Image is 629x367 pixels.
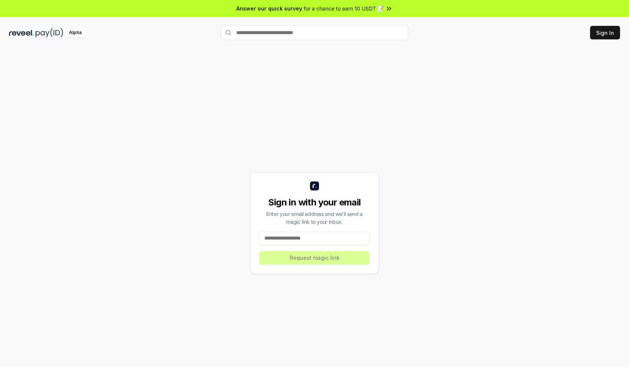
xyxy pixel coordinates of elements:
[65,28,86,37] div: Alpha
[259,210,370,226] div: Enter your email address and we’ll send a magic link to your inbox.
[236,4,302,12] span: Answer our quick survey
[590,26,620,39] button: Sign In
[9,28,34,37] img: reveel_dark
[304,4,384,12] span: for a chance to earn 10 USDT 📝
[36,28,63,37] img: pay_id
[310,181,319,190] img: logo_small
[259,196,370,208] div: Sign in with your email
